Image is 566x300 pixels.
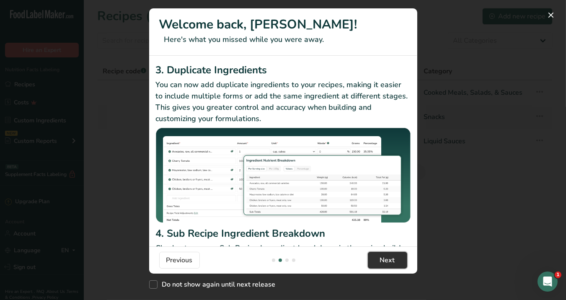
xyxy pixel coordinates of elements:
[156,226,411,241] h2: 4. Sub Recipe Ingredient Breakdown
[555,272,561,278] span: 1
[156,79,411,124] p: You can now add duplicate ingredients to your recipes, making it easier to include multiple forms...
[159,34,407,45] p: Here's what you missed while you were away.
[368,252,407,269] button: Next
[538,272,558,292] iframe: Intercom live chat
[159,252,200,269] button: Previous
[380,255,395,265] span: Next
[166,255,193,265] span: Previous
[156,128,411,223] img: Duplicate Ingredients
[156,62,411,78] h2: 3. Duplicate Ingredients
[156,243,411,277] p: Checkout our new Sub Recipe Ingredient breakdown in the recipe builder. You can now see your Reci...
[158,280,276,289] span: Do not show again until next release
[159,15,407,34] h1: Welcome back, [PERSON_NAME]!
